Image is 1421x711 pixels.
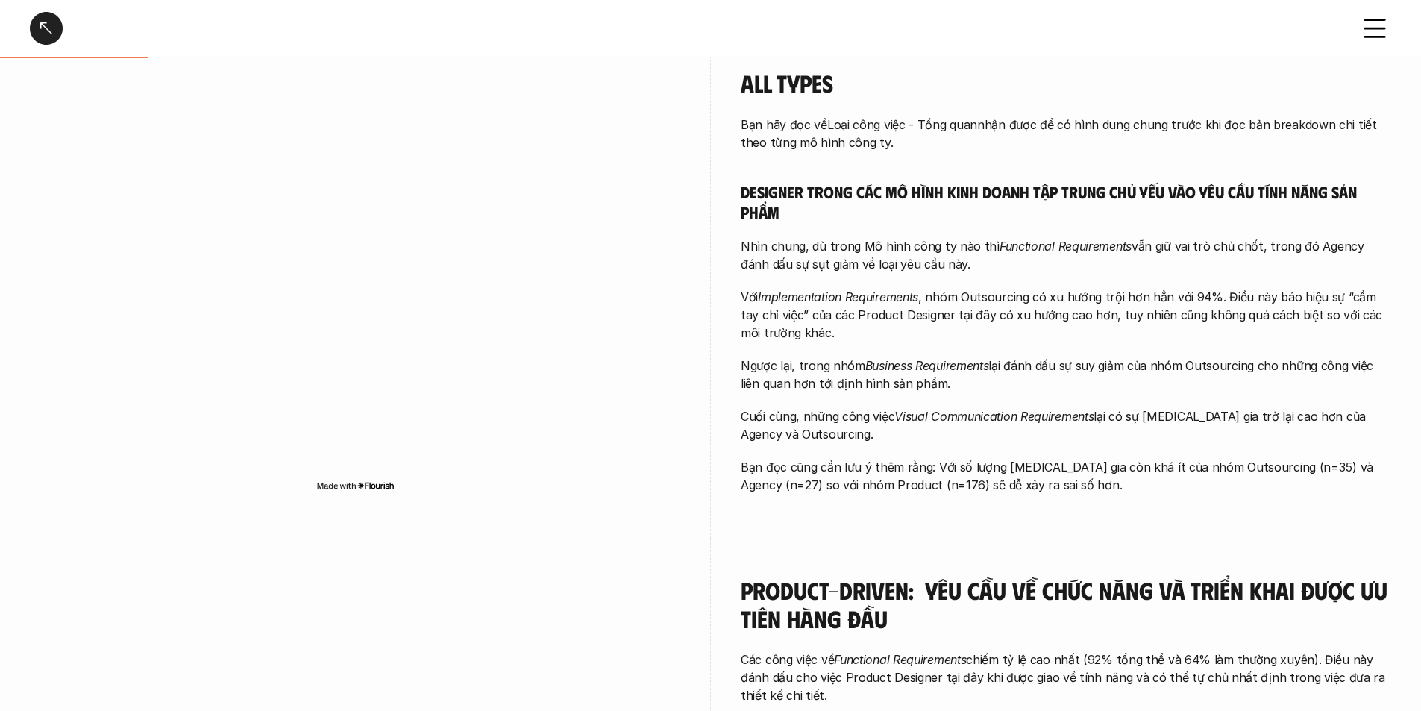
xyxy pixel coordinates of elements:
a: Loại công việc - Tổng quan [827,117,977,132]
p: Nhìn chung, dù trong Mô hình công ty nào thì vẫn giữ vai trò chủ chốt, trong đó Agency đánh dấu s... [741,237,1391,273]
h5: Designer trong các mô hình kinh doanh tập trung chủ yếu vào yêu cầu tính năng sản phẩm [741,181,1391,222]
p: Ngược lại, trong nhóm lại đánh dấu sự suy giảm của nhóm Outsourcing cho những công việc liên quan... [741,357,1391,392]
em: Business Requirements [865,358,989,373]
p: Với , nhóm Outsourcing có xu hướng trội hơn hẳn với 94%. Điều này báo hiệu sự “cầm tay chỉ việc” ... [741,288,1391,342]
p: Các công việc về chiếm tỷ lệ cao nhất (92% tổng thể và 64% làm thường xuyên). Điều này đánh dấu c... [741,651,1391,704]
h4: All Types [741,69,1391,97]
p: Cuối cùng, những công việc lại có sự [MEDICAL_DATA] gia trở lại cao hơn của Agency và Outsourcing. [741,407,1391,443]
iframe: Interactive or visual content [30,29,680,477]
em: Implementation Requirements [758,289,918,304]
img: Made with Flourish [316,480,395,492]
h4: Product-driven: Yêu cầu về chức năng và triển khai được ưu tiên hàng đầu [741,576,1391,633]
em: Functional Requirements [834,652,966,667]
em: Visual Communication Requirements [894,409,1094,424]
p: Bạn hãy đọc về nhận được để có hình dung chung trước khi đọc bản breakdown chi tiết theo từng mô ... [741,116,1391,151]
p: Bạn đọc cũng cần lưu ý thêm rằng: Với số lượng [MEDICAL_DATA] gia còn khá ít của nhóm Outsourcing... [741,458,1391,494]
em: Functional Requirements [1000,239,1132,254]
